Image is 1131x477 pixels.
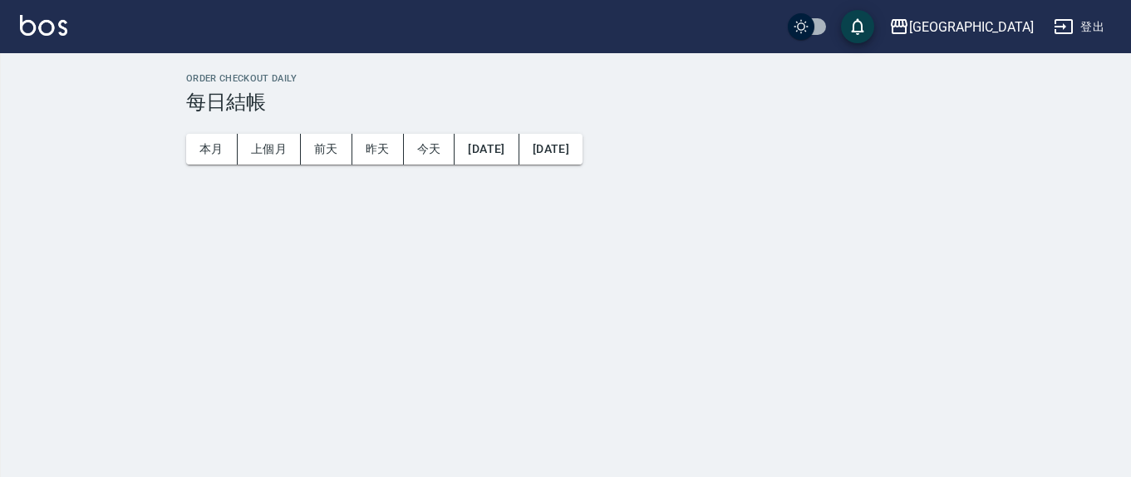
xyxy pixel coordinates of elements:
[20,15,67,36] img: Logo
[238,134,301,165] button: 上個月
[404,134,455,165] button: 今天
[883,10,1040,44] button: [GEOGRAPHIC_DATA]
[1047,12,1111,42] button: 登出
[186,134,238,165] button: 本月
[352,134,404,165] button: 昨天
[186,91,1111,114] h3: 每日結帳
[909,17,1034,37] div: [GEOGRAPHIC_DATA]
[186,73,1111,84] h2: Order checkout daily
[841,10,874,43] button: save
[519,134,583,165] button: [DATE]
[455,134,519,165] button: [DATE]
[301,134,352,165] button: 前天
